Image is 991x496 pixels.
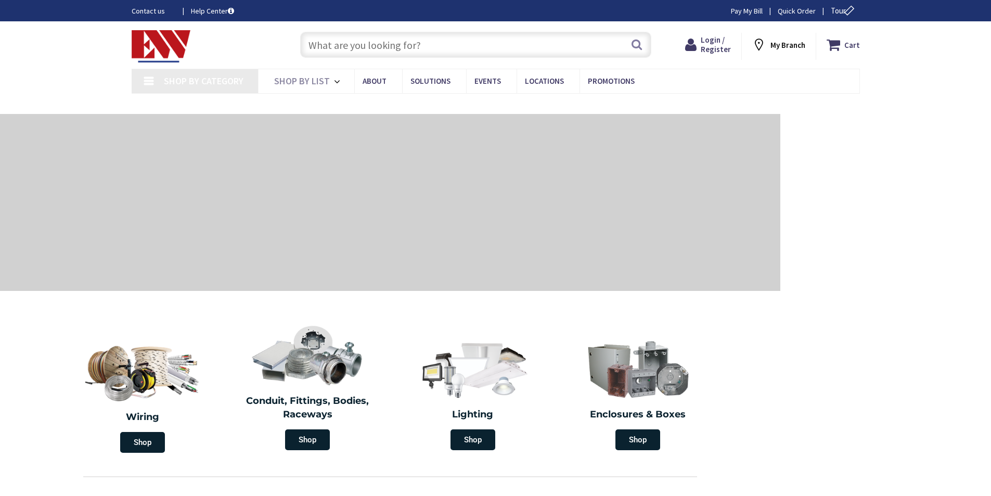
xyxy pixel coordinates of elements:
h2: Lighting [398,408,548,422]
span: Promotions [588,76,635,86]
a: Lighting Shop [393,333,553,455]
span: Login / Register [701,35,731,54]
h2: Enclosures & Boxes [563,408,713,422]
a: Conduit, Fittings, Bodies, Raceways Shop [228,320,388,455]
span: Solutions [410,76,451,86]
span: Shop [615,429,660,450]
a: Contact us [132,6,174,16]
h2: Wiring [65,411,220,424]
strong: My Branch [770,40,805,50]
span: Events [474,76,501,86]
span: Tour [831,6,857,16]
a: Login / Register [685,35,731,54]
span: Shop By List [274,75,330,87]
input: What are you looking for? [300,32,651,58]
span: Shop [451,429,495,450]
span: Shop [285,429,330,450]
span: Shop By Category [164,75,243,87]
div: My Branch [752,35,805,54]
strong: Cart [844,35,860,54]
h2: Conduit, Fittings, Bodies, Raceways [233,395,383,421]
a: Wiring Shop [60,333,225,458]
a: Quick Order [778,6,816,16]
a: Help Center [191,6,234,16]
a: Cart [827,35,860,54]
span: Locations [525,76,564,86]
img: Electrical Wholesalers, Inc. [132,30,191,62]
a: Enclosures & Boxes Shop [558,333,718,455]
a: Pay My Bill [731,6,763,16]
span: Shop [120,432,165,453]
span: About [363,76,387,86]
